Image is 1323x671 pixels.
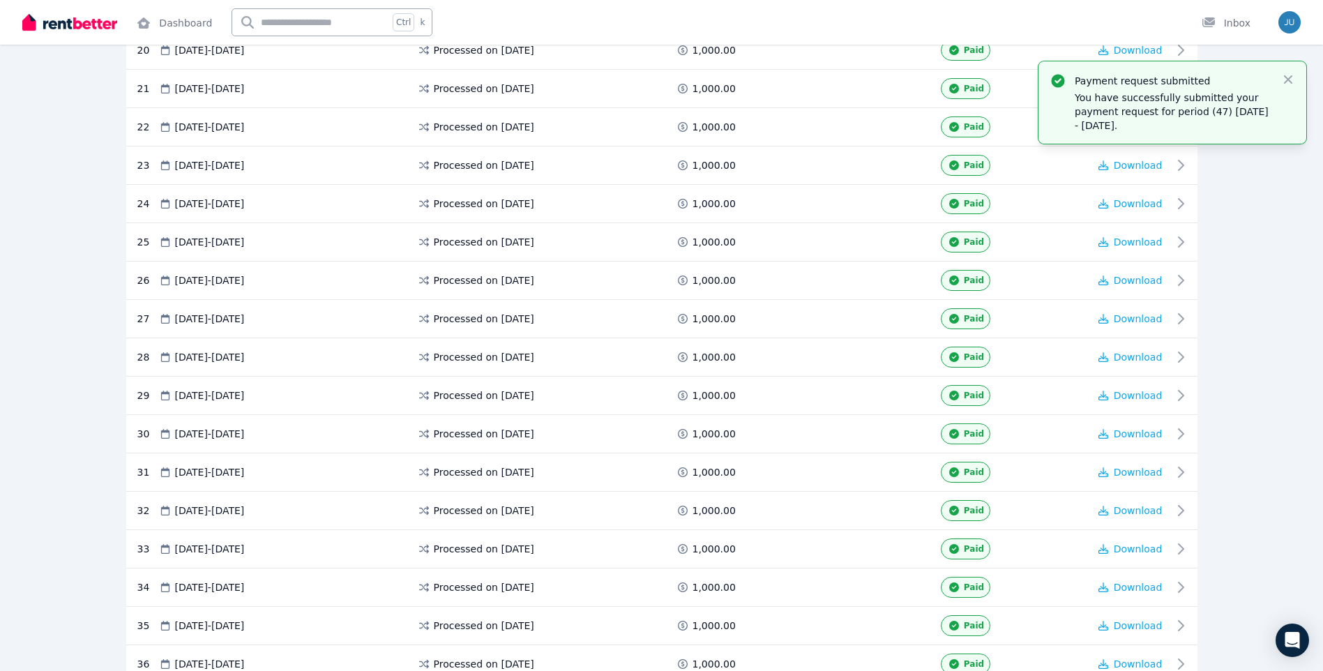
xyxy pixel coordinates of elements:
span: 1,000.00 [693,350,736,364]
span: 1,000.00 [693,273,736,287]
span: Download [1114,620,1163,631]
span: Processed on [DATE] [434,158,534,172]
span: Processed on [DATE] [434,580,534,594]
div: 35 [137,615,158,636]
span: Download [1114,658,1163,670]
div: 21 [137,78,158,99]
p: Payment request submitted [1075,74,1270,88]
div: 26 [137,270,158,291]
span: [DATE] - [DATE] [175,504,245,518]
span: Paid [964,428,984,439]
span: Processed on [DATE] [434,619,534,633]
span: Paid [964,390,984,401]
span: Download [1114,313,1163,324]
span: Processed on [DATE] [434,504,534,518]
span: Download [1114,236,1163,248]
span: Download [1114,582,1163,593]
span: Paid [964,352,984,363]
span: [DATE] - [DATE] [175,350,245,364]
span: [DATE] - [DATE] [175,82,245,96]
button: Download [1098,197,1163,211]
span: [DATE] - [DATE] [175,465,245,479]
button: Download [1098,657,1163,671]
span: Paid [964,160,984,171]
button: Download [1098,43,1163,57]
span: Processed on [DATE] [434,542,534,556]
div: 33 [137,538,158,559]
span: [DATE] - [DATE] [175,235,245,249]
button: Download [1098,465,1163,479]
span: k [420,17,425,28]
span: Paid [964,543,984,555]
button: Download [1098,235,1163,249]
span: Paid [964,275,984,286]
span: 1,000.00 [693,158,736,172]
span: 1,000.00 [693,197,736,211]
div: 34 [137,577,158,598]
span: Paid [964,236,984,248]
div: 29 [137,385,158,406]
span: Processed on [DATE] [434,43,534,57]
div: 27 [137,308,158,329]
button: Download [1098,542,1163,556]
span: [DATE] - [DATE] [175,580,245,594]
span: [DATE] - [DATE] [175,657,245,671]
span: Processed on [DATE] [434,197,534,211]
button: Download [1098,389,1163,402]
span: Download [1114,45,1163,56]
button: Download [1098,312,1163,326]
span: Download [1114,198,1163,209]
span: Download [1114,160,1163,171]
span: 1,000.00 [693,427,736,441]
span: 1,000.00 [693,82,736,96]
div: Inbox [1202,16,1250,30]
button: Download [1098,158,1163,172]
span: 1,000.00 [693,312,736,326]
span: Paid [964,83,984,94]
button: Download [1098,504,1163,518]
span: [DATE] - [DATE] [175,389,245,402]
span: Paid [964,121,984,133]
span: Paid [964,45,984,56]
span: [DATE] - [DATE] [175,542,245,556]
span: [DATE] - [DATE] [175,427,245,441]
button: Download [1098,273,1163,287]
span: 1,000.00 [693,235,736,249]
div: 30 [137,423,158,444]
span: [DATE] - [DATE] [175,120,245,134]
div: Open Intercom Messenger [1276,624,1309,657]
span: Processed on [DATE] [434,273,534,287]
span: Download [1114,467,1163,478]
span: Paid [964,467,984,478]
span: Download [1114,505,1163,516]
span: [DATE] - [DATE] [175,197,245,211]
span: 1,000.00 [693,389,736,402]
span: 1,000.00 [693,580,736,594]
span: Paid [964,582,984,593]
button: Download [1098,350,1163,364]
span: Download [1114,275,1163,286]
span: [DATE] - [DATE] [175,158,245,172]
div: 25 [137,232,158,252]
span: Processed on [DATE] [434,465,534,479]
span: Paid [964,505,984,516]
span: [DATE] - [DATE] [175,312,245,326]
span: Processed on [DATE] [434,657,534,671]
span: Ctrl [393,13,414,31]
span: Processed on [DATE] [434,350,534,364]
span: Processed on [DATE] [434,389,534,402]
span: Processed on [DATE] [434,427,534,441]
span: 1,000.00 [693,465,736,479]
div: 22 [137,116,158,137]
span: Paid [964,198,984,209]
img: RentBetter [22,12,117,33]
span: 1,000.00 [693,120,736,134]
span: 1,000.00 [693,504,736,518]
div: 23 [137,155,158,176]
span: 1,000.00 [693,43,736,57]
span: [DATE] - [DATE] [175,273,245,287]
span: 1,000.00 [693,657,736,671]
div: 20 [137,40,158,61]
span: Paid [964,620,984,631]
span: Download [1114,428,1163,439]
